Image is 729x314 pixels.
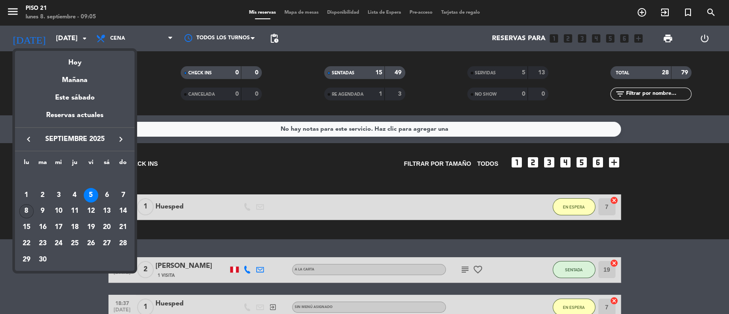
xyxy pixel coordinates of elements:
[35,220,50,235] div: 16
[18,252,35,268] td: 29 de septiembre de 2025
[115,235,131,252] td: 28 de septiembre de 2025
[15,110,135,127] div: Reservas actuales
[99,158,115,171] th: sábado
[19,188,34,202] div: 1
[99,203,115,220] td: 13 de septiembre de 2025
[116,134,126,144] i: keyboard_arrow_right
[84,204,98,219] div: 12
[35,235,51,252] td: 23 de septiembre de 2025
[67,235,83,252] td: 25 de septiembre de 2025
[100,188,114,202] div: 6
[100,220,114,235] div: 20
[23,134,34,144] i: keyboard_arrow_left
[83,187,99,203] td: 5 de septiembre de 2025
[116,236,130,251] div: 28
[19,236,34,251] div: 22
[67,188,82,202] div: 4
[83,219,99,235] td: 19 de septiembre de 2025
[19,220,34,235] div: 15
[84,220,98,235] div: 19
[35,219,51,235] td: 16 de septiembre de 2025
[35,236,50,251] div: 23
[115,158,131,171] th: domingo
[18,203,35,220] td: 8 de septiembre de 2025
[113,134,129,145] button: keyboard_arrow_right
[67,236,82,251] div: 25
[51,188,66,202] div: 3
[19,204,34,219] div: 8
[18,219,35,235] td: 15 de septiembre de 2025
[116,188,130,202] div: 7
[18,235,35,252] td: 22 de septiembre de 2025
[84,188,98,202] div: 5
[51,204,66,219] div: 10
[36,134,113,145] span: septiembre 2025
[35,187,51,203] td: 2 de septiembre de 2025
[18,187,35,203] td: 1 de septiembre de 2025
[18,158,35,171] th: lunes
[99,219,115,235] td: 20 de septiembre de 2025
[83,158,99,171] th: viernes
[50,158,67,171] th: miércoles
[50,235,67,252] td: 24 de septiembre de 2025
[15,68,135,86] div: Mañana
[35,252,51,268] td: 30 de septiembre de 2025
[15,86,135,110] div: Este sábado
[116,220,130,235] div: 21
[50,203,67,220] td: 10 de septiembre de 2025
[83,203,99,220] td: 12 de septiembre de 2025
[50,187,67,203] td: 3 de septiembre de 2025
[51,220,66,235] div: 17
[116,204,130,219] div: 14
[100,204,114,219] div: 13
[67,220,82,235] div: 18
[67,204,82,219] div: 11
[35,252,50,267] div: 30
[67,158,83,171] th: jueves
[18,171,131,187] td: SEP.
[35,204,50,219] div: 9
[35,203,51,220] td: 9 de septiembre de 2025
[84,236,98,251] div: 26
[115,187,131,203] td: 7 de septiembre de 2025
[67,203,83,220] td: 11 de septiembre de 2025
[51,236,66,251] div: 24
[99,235,115,252] td: 27 de septiembre de 2025
[100,236,114,251] div: 27
[21,134,36,145] button: keyboard_arrow_left
[115,219,131,235] td: 21 de septiembre de 2025
[115,203,131,220] td: 14 de septiembre de 2025
[83,235,99,252] td: 26 de septiembre de 2025
[35,158,51,171] th: martes
[67,187,83,203] td: 4 de septiembre de 2025
[15,51,135,68] div: Hoy
[50,219,67,235] td: 17 de septiembre de 2025
[67,219,83,235] td: 18 de septiembre de 2025
[35,188,50,202] div: 2
[99,187,115,203] td: 6 de septiembre de 2025
[19,252,34,267] div: 29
